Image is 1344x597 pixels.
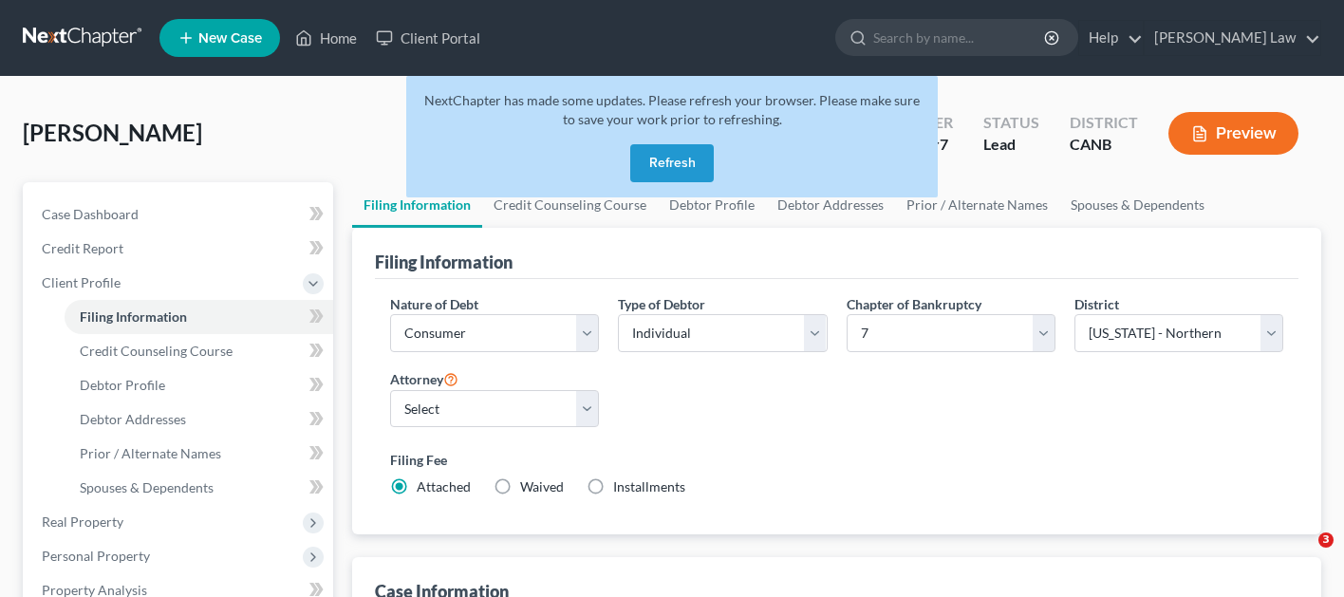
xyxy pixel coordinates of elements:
[42,274,121,290] span: Client Profile
[520,478,564,494] span: Waived
[27,197,333,232] a: Case Dashboard
[424,92,920,127] span: NextChapter has made some updates. Please refresh your browser. Please make sure to save your wor...
[417,478,471,494] span: Attached
[42,240,123,256] span: Credit Report
[366,21,490,55] a: Client Portal
[42,548,150,564] span: Personal Property
[286,21,366,55] a: Home
[352,182,482,228] a: Filing Information
[1079,21,1143,55] a: Help
[27,232,333,266] a: Credit Report
[23,119,202,146] span: [PERSON_NAME]
[375,251,513,273] div: Filing Information
[80,479,214,495] span: Spouses & Dependents
[613,478,685,494] span: Installments
[1168,112,1298,155] button: Preview
[390,450,1283,470] label: Filing Fee
[80,411,186,427] span: Debtor Addresses
[65,368,333,402] a: Debtor Profile
[1279,532,1325,578] iframe: Intercom live chat
[65,437,333,471] a: Prior / Alternate Names
[65,334,333,368] a: Credit Counseling Course
[1070,134,1138,156] div: CANB
[65,402,333,437] a: Debtor Addresses
[65,471,333,505] a: Spouses & Dependents
[1074,294,1119,314] label: District
[873,20,1047,55] input: Search by name...
[80,445,221,461] span: Prior / Alternate Names
[1070,112,1138,134] div: District
[65,300,333,334] a: Filing Information
[80,343,233,359] span: Credit Counseling Course
[630,144,714,182] button: Refresh
[390,294,478,314] label: Nature of Debt
[983,134,1039,156] div: Lead
[1059,182,1216,228] a: Spouses & Dependents
[940,135,948,153] span: 7
[847,294,981,314] label: Chapter of Bankruptcy
[895,182,1059,228] a: Prior / Alternate Names
[42,513,123,530] span: Real Property
[80,377,165,393] span: Debtor Profile
[618,294,705,314] label: Type of Debtor
[1318,532,1334,548] span: 3
[390,367,458,390] label: Attorney
[198,31,262,46] span: New Case
[80,308,187,325] span: Filing Information
[1145,21,1320,55] a: [PERSON_NAME] Law
[983,112,1039,134] div: Status
[42,206,139,222] span: Case Dashboard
